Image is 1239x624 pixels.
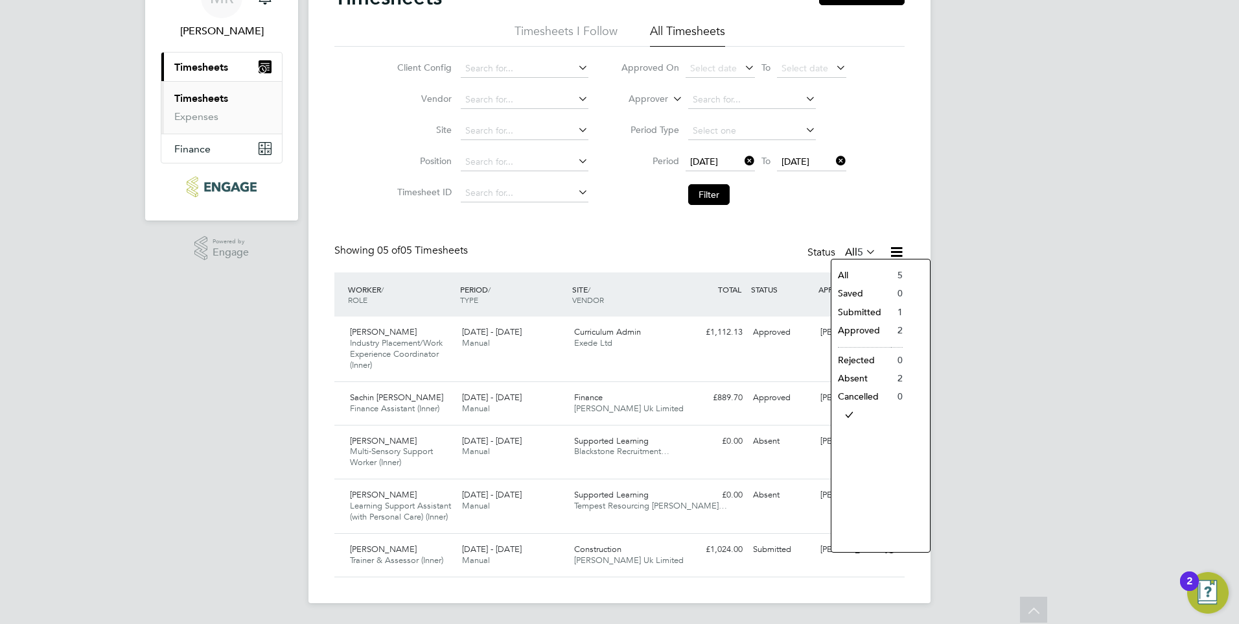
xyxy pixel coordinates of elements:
[574,435,649,446] span: Supported Learning
[462,326,522,337] span: [DATE] - [DATE]
[574,489,649,500] span: Supported Learning
[574,544,621,555] span: Construction
[350,435,417,446] span: [PERSON_NAME]
[462,403,490,414] span: Manual
[891,351,903,369] li: 0
[891,284,903,302] li: 0
[621,124,679,136] label: Period Type
[334,244,470,258] div: Showing
[574,500,727,511] span: Tempest Resourcing [PERSON_NAME]…
[213,247,249,258] span: Engage
[680,431,748,452] div: £0.00
[350,403,439,414] span: Finance Assistant (Inner)
[748,485,815,506] div: Absent
[393,93,452,104] label: Vendor
[621,62,679,73] label: Approved On
[588,284,590,294] span: /
[461,60,588,78] input: Search for...
[393,124,452,136] label: Site
[461,91,588,109] input: Search for...
[462,337,490,348] span: Manual
[461,153,588,171] input: Search for...
[462,435,522,446] span: [DATE] - [DATE]
[815,539,883,560] div: [PERSON_NAME]
[174,61,228,73] span: Timesheets
[831,284,891,302] li: Saved
[377,244,468,257] span: 05 Timesheets
[782,156,809,167] span: [DATE]
[831,387,891,405] li: Cancelled
[891,303,903,321] li: 1
[572,294,604,305] span: VENDOR
[574,337,612,348] span: Exede Ltd
[831,369,891,387] li: Absent
[574,326,641,337] span: Curriculum Admin
[845,246,876,259] label: All
[381,284,384,294] span: /
[462,555,490,566] span: Manual
[688,122,816,140] input: Select one
[213,236,249,247] span: Powered by
[815,431,883,452] div: [PERSON_NAME]
[350,326,417,337] span: [PERSON_NAME]
[161,81,282,134] div: Timesheets
[690,62,737,74] span: Select date
[680,387,748,409] div: £889.70
[161,53,282,81] button: Timesheets
[1187,572,1229,614] button: Open Resource Center, 2 new notifications
[350,544,417,555] span: [PERSON_NAME]
[831,266,891,284] li: All
[174,110,218,123] a: Expenses
[831,321,891,339] li: Approved
[515,23,618,47] li: Timesheets I Follow
[748,431,815,452] div: Absent
[748,387,815,409] div: Approved
[350,446,433,468] span: Multi-Sensory Support Worker (Inner)
[350,392,443,403] span: Sachin [PERSON_NAME]
[161,23,283,39] span: Mustafizur Rahman
[377,244,400,257] span: 05 of
[462,500,490,511] span: Manual
[460,294,478,305] span: TYPE
[688,91,816,109] input: Search for...
[462,544,522,555] span: [DATE] - [DATE]
[161,134,282,163] button: Finance
[488,284,491,294] span: /
[574,392,603,403] span: Finance
[350,337,443,370] span: Industry Placement/Work Experience Coordinator (Inner)
[758,152,774,169] span: To
[574,403,684,414] span: [PERSON_NAME] Uk Limited
[782,62,828,74] span: Select date
[807,244,879,262] div: Status
[350,489,417,500] span: [PERSON_NAME]
[748,539,815,560] div: Submitted
[815,322,883,343] div: [PERSON_NAME]
[393,62,452,73] label: Client Config
[161,176,283,197] a: Go to home page
[891,266,903,284] li: 5
[680,322,748,343] div: £1,112.13
[174,92,228,104] a: Timesheets
[569,278,681,311] div: SITE
[174,143,211,155] span: Finance
[574,446,669,457] span: Blackstone Recruitment…
[831,351,891,369] li: Rejected
[815,485,883,506] div: [PERSON_NAME]
[815,278,883,301] div: APPROVER
[462,446,490,457] span: Manual
[621,155,679,167] label: Period
[690,156,718,167] span: [DATE]
[748,278,815,301] div: STATUS
[350,555,443,566] span: Trainer & Assessor (Inner)
[857,246,863,259] span: 5
[457,278,569,311] div: PERIOD
[815,387,883,409] div: [PERSON_NAME]
[610,93,668,106] label: Approver
[194,236,249,261] a: Powered byEngage
[891,369,903,387] li: 2
[831,303,891,321] li: Submitted
[718,284,741,294] span: TOTAL
[891,387,903,405] li: 0
[650,23,725,47] li: All Timesheets
[393,155,452,167] label: Position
